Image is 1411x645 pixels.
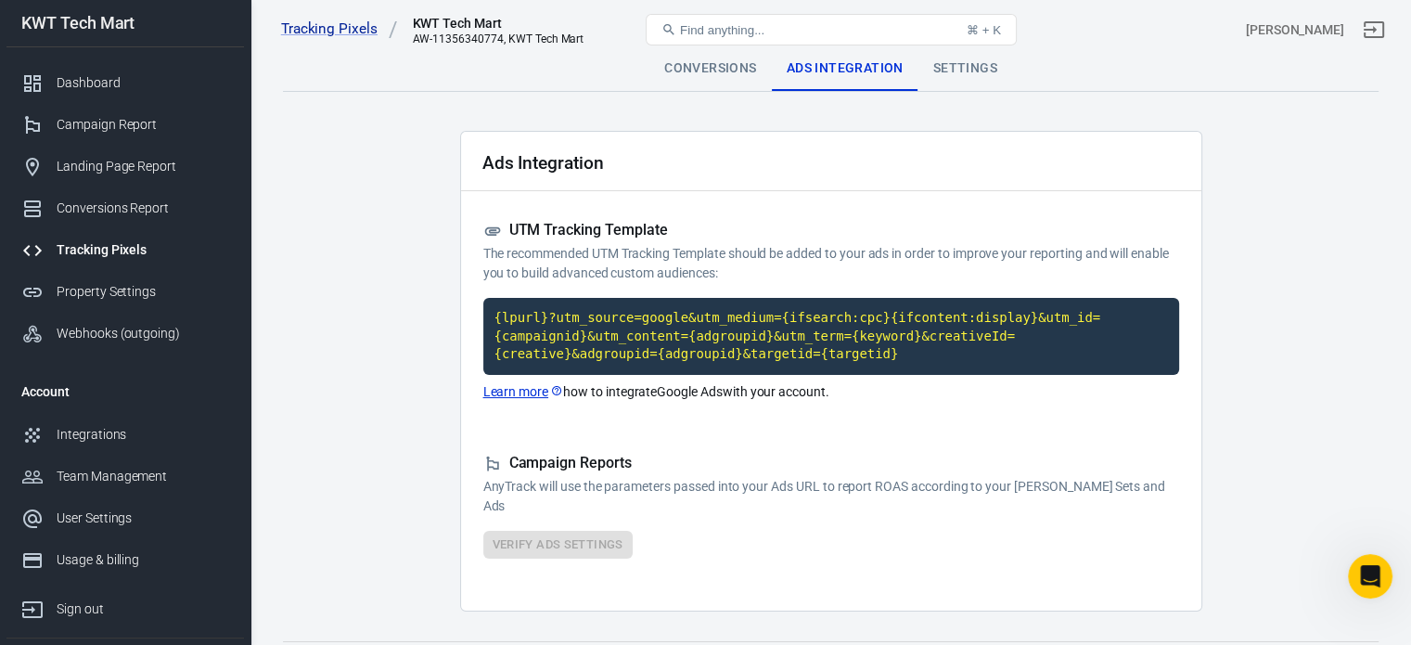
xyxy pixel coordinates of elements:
h5: Campaign Reports [483,454,1179,473]
div: User Settings [57,509,229,528]
a: Tracking Pixels [6,229,244,271]
p: The recommended UTM Tracking Template should be added to your ads in order to improve your report... [483,244,1179,283]
a: Conversions Report [6,187,244,229]
div: Webhooks (outgoing) [57,324,229,343]
h5: UTM Tracking Template [483,221,1179,240]
div: Which option best applies to your reason for contacting AnyTrack [DATE]? [30,136,509,155]
div: KWT Tech Mart [6,15,244,32]
div: 💬 Technical Support [458,180,623,221]
li: Account [6,369,244,414]
a: Property Settings [6,271,244,313]
a: Usage & billing [6,539,244,581]
div: Landing Page Report [57,157,229,176]
a: Sign out [6,581,244,630]
div: Ads Integration [772,46,918,91]
a: Team Management [6,456,244,497]
div: Allan says… [15,180,623,236]
p: how to integrate Google Ads with your account. [483,382,1179,402]
div: Hey [PERSON_NAME],Which option best applies to your reason for contacting AnyTrack [DATE]? [15,107,524,165]
div: Let's try to first understand where is the root cause of the issue you are facing.🎯 Ads Integrati... [15,236,527,432]
a: Dashboard [6,62,244,104]
h2: Ads Integration [482,153,604,173]
div: Conversions Report [57,199,229,218]
div: Close [593,7,626,41]
a: Tracking Pixels [281,19,398,39]
div: Team Management [57,467,229,486]
div: AnyTrack says… [15,107,623,180]
b: 🛍️ Conversion Tracking: [30,339,203,354]
div: Account id: QhCK8QGp [1246,20,1344,40]
div: Usage & billing [57,550,229,570]
div: AW-11356340774, KWT Tech Mart [412,32,584,45]
div: Dashboard [57,73,229,93]
p: AnyTrack will use the parameters passed into your Ads URL to report ROAS according to your [PERSO... [483,477,1179,516]
b: 🛠️ Platform Settings: [30,384,185,399]
iframe: Intercom live chat [1348,554,1392,599]
div: Conversions [649,46,771,91]
button: 🛠️ Platform Settings [455,466,614,503]
div: Sign out [57,600,229,619]
div: Select this option for integrations (ex: Shopify, ClickFunnels, ClickBank) [30,338,512,374]
div: Let's try to first understand where is the root cause of the issue you are facing. [30,247,512,283]
img: Profile image for AnyTrack [53,10,83,40]
a: Integrations [6,414,244,456]
a: Campaign Report [6,104,244,146]
div: Tracking Pixels [57,240,229,260]
a: Webhooks (outgoing) [6,313,244,355]
span: Find anything... [680,23,764,37]
div: Hey [PERSON_NAME], [30,118,509,136]
a: Learn more [483,382,564,402]
div: Select this option if your question relates to Facebook Ads, Google Ads, TikTok Ads. [30,292,512,329]
div: KWT Tech Mart [412,14,584,32]
b: 🎯 Ads Integrations: [30,293,177,308]
button: 🛍️ Conversion Tracking [276,466,455,503]
p: The team can also help [90,23,231,42]
button: Find anything...⌘ + K [646,14,1017,45]
a: Sign out [1352,7,1396,52]
div: Integrations [57,425,229,445]
h1: AnyTrack [90,9,157,23]
div: 💬 Technical Support [473,191,609,210]
div: Select this option for features such as Cross Domain Tracking, Event Mapping, or reporting. [30,383,512,419]
div: Settings [918,46,1012,91]
div: Campaign Report [57,115,229,135]
div: Property Settings [57,282,229,302]
div: AnyTrack says… [15,236,623,454]
button: 🎯 Ads Integration [133,466,280,503]
div: ⌘ + K [967,23,1001,37]
button: Home [558,7,593,43]
code: Click to copy [483,298,1179,375]
a: Landing Page Report [6,146,244,187]
a: User Settings [6,497,244,539]
button: go back [12,7,47,43]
